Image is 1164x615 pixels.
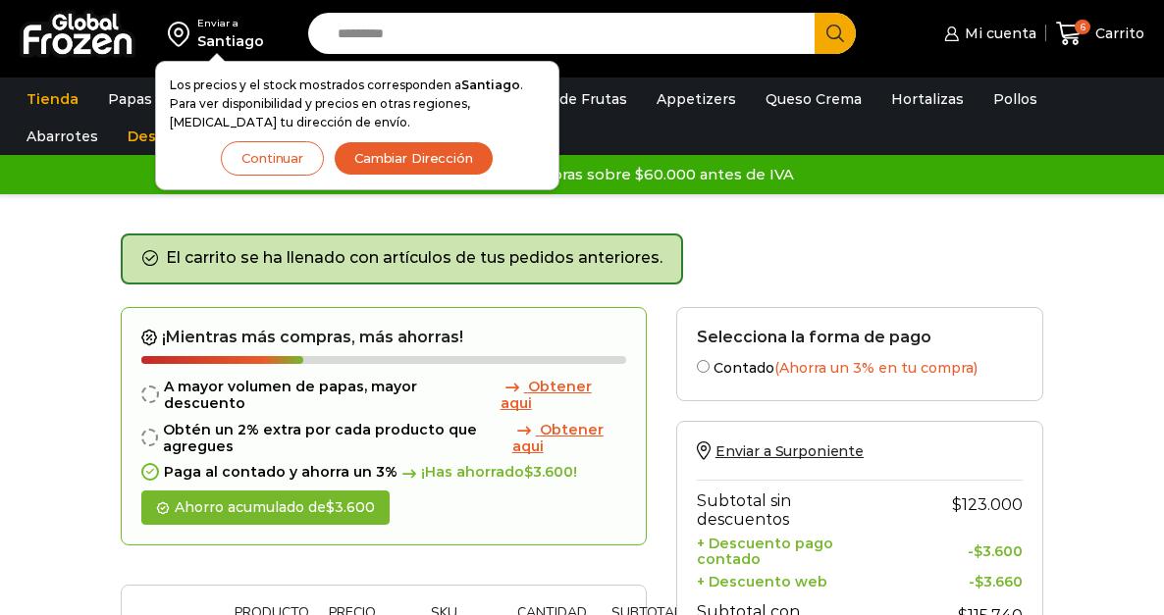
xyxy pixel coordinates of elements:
span: Obtener aqui [512,421,604,455]
div: Santiago [197,31,264,51]
h2: ¡Mientras más compras, más ahorras! [141,328,626,347]
a: Tienda [17,80,88,118]
a: Appetizers [647,80,746,118]
span: $ [975,573,983,590]
div: Enviar a [197,17,264,30]
label: Contado [697,356,1023,377]
span: Carrito [1090,24,1144,43]
a: Pulpa de Frutas [504,80,637,118]
a: Descuentos [118,118,228,155]
div: Ahorro acumulado de [141,490,390,525]
button: Cambiar Dirección [334,141,494,176]
div: El carrito se ha llenado con artículos de tus pedidos anteriores. [121,233,683,284]
a: Hortalizas [881,80,974,118]
th: + Descuento pago contado [697,530,845,569]
a: 6 Carrito [1056,11,1144,57]
bdi: 3.600 [326,498,375,516]
th: + Descuento web [697,569,845,591]
span: 6 [1075,20,1090,35]
span: $ [952,495,962,514]
bdi: 3.600 [974,542,1023,560]
img: address-field-icon.svg [168,17,197,50]
h2: Selecciona la forma de pago [697,328,1023,346]
a: Enviar a Surponiente [697,442,864,460]
p: Los precios y el stock mostrados corresponden a . Para ver disponibilidad y precios en otras regi... [170,76,545,132]
a: Abarrotes [17,118,108,155]
bdi: 123.000 [952,495,1023,514]
bdi: 3.600 [524,463,573,481]
a: Papas Fritas [98,80,207,118]
a: Queso Crema [756,80,872,118]
a: Obtener aqui [512,422,626,455]
td: - [845,530,1023,569]
td: - [845,569,1023,591]
span: ¡Has ahorrado ! [397,464,577,481]
a: Pollos [983,80,1047,118]
span: (Ahorra un 3% en tu compra) [774,359,978,377]
input: Contado(Ahorra un 3% en tu compra) [697,360,710,373]
div: A mayor volumen de papas, mayor descuento [141,379,626,412]
span: $ [326,498,335,516]
span: $ [524,463,533,481]
div: Paga al contado y ahorra un 3% [141,464,626,481]
button: Search button [815,13,856,54]
a: Obtener aqui [501,379,626,412]
button: Continuar [221,141,324,176]
span: Mi cuenta [960,24,1036,43]
span: Enviar a Surponiente [715,442,864,460]
strong: Santiago [461,77,520,92]
bdi: 3.660 [975,573,1023,590]
div: Obtén un 2% extra por cada producto que agregues [141,422,626,455]
a: Mi cuenta [939,14,1035,53]
span: $ [974,542,982,560]
span: Obtener aqui [501,378,592,412]
th: Subtotal sin descuentos [697,480,845,530]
